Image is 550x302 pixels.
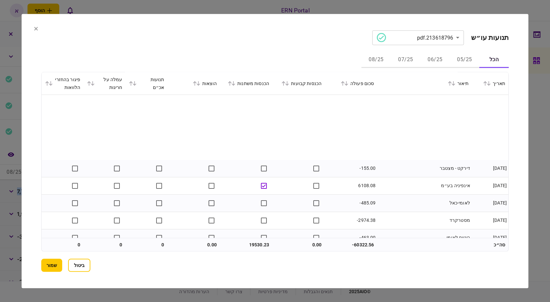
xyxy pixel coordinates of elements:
button: 05/25 [450,52,479,68]
td: 0.00 [168,238,220,251]
td: 6108.08 [325,177,377,194]
td: 0 [83,238,125,251]
button: הכל [479,52,509,68]
td: סה״כ [472,238,508,251]
div: פיגור בהחזרי הלוואות [45,75,80,91]
td: מסטרקרד [377,212,471,229]
h2: תנועות עו״ש [471,33,509,42]
div: סכום פעולה [328,79,374,87]
td: 19530.23 [220,238,272,251]
td: -2974.38 [325,212,377,229]
td: -463.00 [325,229,377,246]
div: עמלה על חריגות [87,75,122,91]
div: 213618796.pdf [377,33,453,42]
td: 0 [42,238,83,251]
td: [DATE] [472,212,508,229]
td: [DATE] [472,160,508,177]
div: הוצאות [171,79,217,87]
td: [DATE] [472,229,508,246]
div: תאריך [475,79,505,87]
td: 0.00 [272,238,325,251]
div: תנועות אכ״ם [129,75,164,91]
button: שמור [41,259,62,272]
td: -60322.56 [325,238,377,251]
div: הכנסות קבועות [276,79,321,87]
td: דירקט - מצטבר [377,160,471,177]
td: -485.09 [325,194,377,212]
td: [DATE] [472,194,508,212]
td: [DATE] [472,177,508,194]
td: ביטוח לאומי [377,229,471,246]
button: 08/25 [361,52,391,68]
button: ביטול [68,259,90,272]
td: -155.00 [325,160,377,177]
td: 0 [125,238,167,251]
td: לאומי-כאל [377,194,471,212]
div: תיאור [380,79,468,87]
div: הכנסות משתנות [223,79,269,87]
td: אינפיניה בע״מ [377,177,471,194]
button: 06/25 [420,52,450,68]
button: 07/25 [391,52,420,68]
